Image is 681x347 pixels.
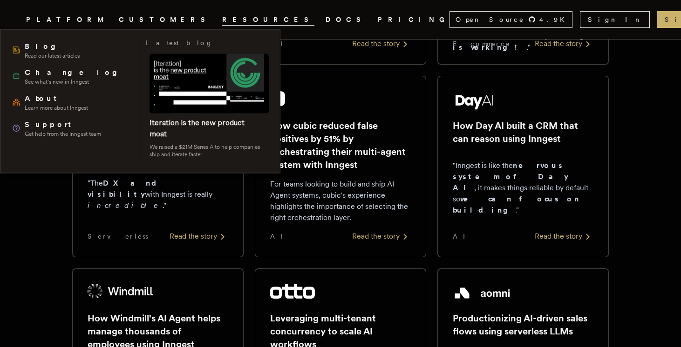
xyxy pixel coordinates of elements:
strong: we can focus on building [453,194,580,214]
p: "Inngest is like the , it makes things reliable by default so ." [453,160,593,216]
h3: Latest blog [146,37,213,48]
a: ChangelogSee what's new in Inngest [8,63,134,89]
img: Windmill [88,284,154,299]
span: Read our latest articles [25,52,80,60]
h2: How Day AI built a CRM that can reason using Inngest [453,119,593,145]
a: PRICING [378,14,449,26]
p: For teams looking to build and ship AI Agent systems, cubic's experience highlights the importanc... [270,179,411,223]
button: RESOURCES [222,14,314,26]
a: Sign In [580,11,650,28]
a: CUSTOMERS [119,14,211,26]
span: AI [453,232,473,241]
span: Open Source [456,15,524,24]
span: Support [25,119,101,130]
a: Iteration is the new product moat [150,118,245,138]
em: incredible [88,201,163,210]
div: Read the story [535,38,593,49]
a: SupportGet help from the Inngest team [8,115,134,141]
span: AI [270,232,291,241]
strong: DX and visibility [88,179,164,199]
div: Read the story [535,231,593,242]
a: BlogRead our latest articles [8,37,134,63]
span: Serverless [88,232,148,241]
span: Get help from the Inngest team [25,130,101,138]
a: Day AI logoHow Day AI built a CRM that can reason using Inngest"Inngest is like thenervous system... [437,76,609,257]
span: See what's new in Inngest [25,78,124,86]
span: E-commerce [453,39,511,48]
span: Learn more about Inngest [25,104,88,112]
a: DOCS [326,14,367,26]
button: PLATFORM [26,14,108,26]
div: Read the story [352,231,411,242]
span: 4.9 K [539,15,570,24]
a: cubic logoHow cubic reduced false positives by 51% by orchestrating their multi-agent system with... [255,76,426,257]
img: Day AI [453,91,497,110]
span: Changelog [25,67,124,78]
strong: nervous system of Day AI [453,161,568,192]
h2: Productionizing AI-driven sales flows using serverless LLMs [453,312,593,338]
p: "The with Inngest is really ." [88,178,228,211]
h2: How cubic reduced false positives by 51% by orchestrating their multi-agent system with Inngest [270,119,411,171]
span: About [25,93,88,104]
span: AI [270,39,291,48]
div: Read the story [352,38,411,49]
span: Blog [25,41,80,52]
a: AboutLearn more about Inngest [8,89,134,115]
div: Read the story [170,231,228,242]
img: Otto [270,284,315,299]
img: Aomni [453,284,512,302]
